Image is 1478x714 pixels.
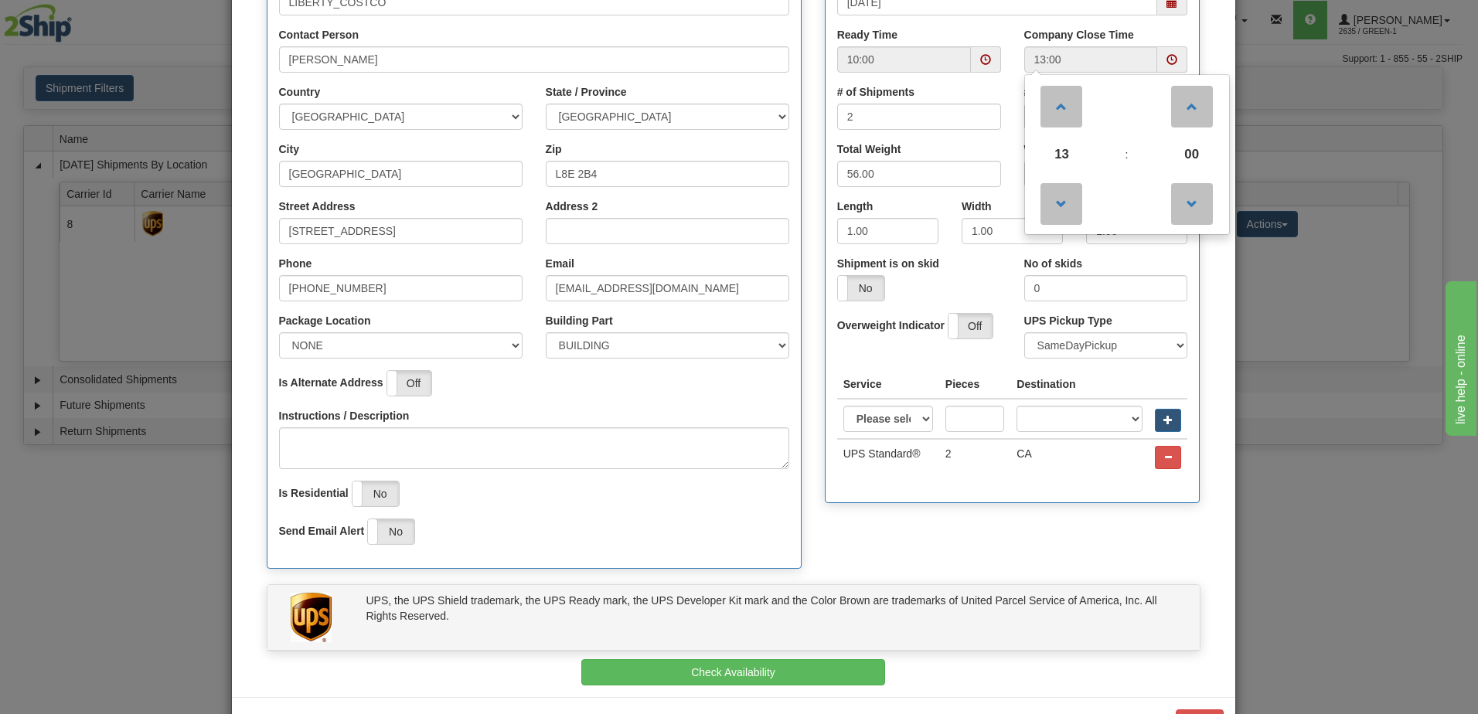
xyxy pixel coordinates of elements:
td: UPS Standard® [837,439,939,475]
label: No [838,276,884,301]
a: Decrement Hour [1039,175,1085,231]
label: City [279,141,299,157]
label: Length [837,199,874,214]
label: Contact Person [279,27,359,42]
label: Ready Time [837,27,897,42]
label: Country [279,84,321,100]
div: live help - online [12,9,143,28]
td: 2 [939,439,1011,475]
label: Email [546,256,574,271]
label: Width [962,199,992,214]
label: Total Weight [837,141,901,157]
label: Instructions / Description [279,408,410,423]
label: # of Shipments [837,84,914,100]
label: Overweight Indicator [837,318,945,333]
iframe: chat widget [1442,278,1476,436]
label: UPS Pickup Type [1024,313,1112,328]
label: Package Location [279,313,371,328]
th: Destination [1010,370,1149,399]
label: No [368,519,414,544]
label: Phone [279,256,312,271]
label: Building Part [546,313,613,328]
label: Off [948,314,993,338]
th: Pieces [939,370,1011,399]
div: UPS, the UPS Shield trademark, the UPS Ready mark, the UPS Developer Kit mark and the Color Brown... [355,593,1188,624]
button: Check Availability [581,659,885,685]
label: Shipment is on skid [837,256,939,271]
img: UPS Logo [291,593,332,642]
label: No [352,481,399,506]
label: Zip [546,141,562,157]
label: Send Email Alert [279,523,365,539]
label: State / Province [546,84,627,100]
a: Increment Minute [1169,78,1214,134]
label: No of skids [1024,256,1082,271]
label: Off [387,371,431,396]
span: Pick Hour [1040,134,1082,175]
td: : [1095,134,1157,175]
label: Is Residential [279,485,349,501]
label: Street Address [279,199,356,214]
th: Service [837,370,939,399]
td: CA [1010,439,1149,475]
label: Company Close Time [1024,27,1134,42]
label: Is Alternate Address [279,375,383,390]
label: Address 2 [546,199,598,214]
a: Decrement Minute [1169,175,1214,231]
span: Pick Minute [1171,134,1213,175]
a: Increment Hour [1039,78,1085,134]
